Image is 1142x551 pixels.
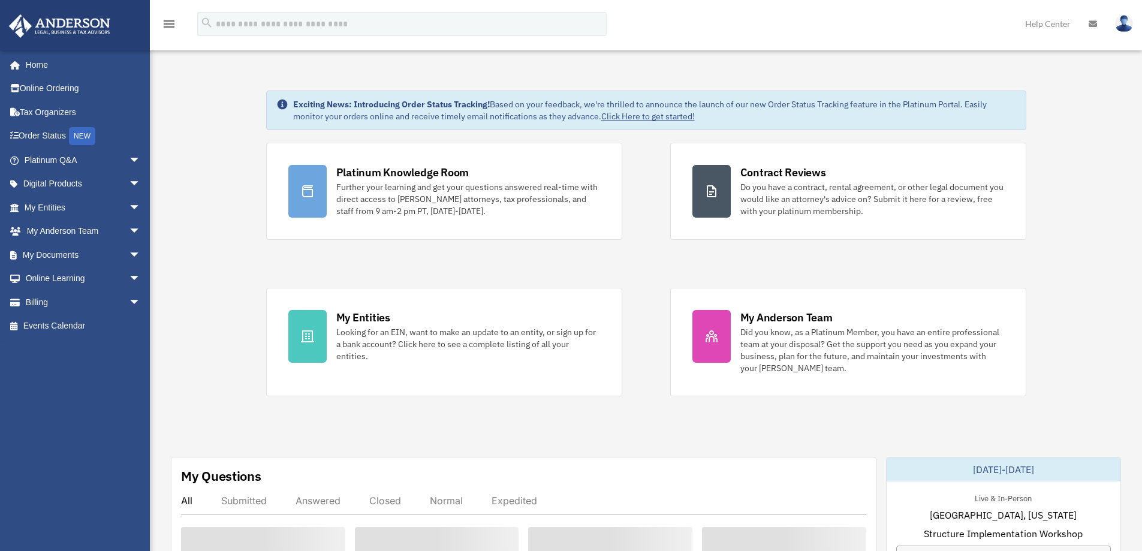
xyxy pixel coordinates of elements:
div: Live & In-Person [965,491,1041,504]
i: menu [162,17,176,31]
div: [DATE]-[DATE] [887,457,1120,481]
a: My Anderson Team Did you know, as a Platinum Member, you have an entire professional team at your... [670,288,1026,396]
a: Home [8,53,153,77]
i: search [200,16,213,29]
a: Click Here to get started! [601,111,695,122]
a: Contract Reviews Do you have a contract, rental agreement, or other legal document you would like... [670,143,1026,240]
a: Platinum Q&Aarrow_drop_down [8,148,159,172]
span: arrow_drop_down [129,148,153,173]
div: All [181,495,192,507]
div: Answered [296,495,341,507]
a: Events Calendar [8,314,159,338]
span: Structure Implementation Workshop [924,526,1083,541]
span: arrow_drop_down [129,195,153,220]
a: Online Ordering [8,77,159,101]
div: Normal [430,495,463,507]
a: My Entitiesarrow_drop_down [8,195,159,219]
div: Submitted [221,495,267,507]
span: arrow_drop_down [129,219,153,244]
span: arrow_drop_down [129,172,153,197]
strong: Exciting News: Introducing Order Status Tracking! [293,99,490,110]
a: Digital Productsarrow_drop_down [8,172,159,196]
div: Do you have a contract, rental agreement, or other legal document you would like an attorney's ad... [740,181,1004,217]
span: arrow_drop_down [129,290,153,315]
a: Online Learningarrow_drop_down [8,267,159,291]
span: arrow_drop_down [129,243,153,267]
img: Anderson Advisors Platinum Portal [5,14,114,38]
a: Tax Organizers [8,100,159,124]
span: [GEOGRAPHIC_DATA], [US_STATE] [930,508,1077,522]
div: My Questions [181,467,261,485]
a: My Anderson Teamarrow_drop_down [8,219,159,243]
div: Closed [369,495,401,507]
a: My Entities Looking for an EIN, want to make an update to an entity, or sign up for a bank accoun... [266,288,622,396]
div: Further your learning and get your questions answered real-time with direct access to [PERSON_NAM... [336,181,600,217]
span: arrow_drop_down [129,267,153,291]
a: My Documentsarrow_drop_down [8,243,159,267]
a: Billingarrow_drop_down [8,290,159,314]
div: My Entities [336,310,390,325]
div: Based on your feedback, we're thrilled to announce the launch of our new Order Status Tracking fe... [293,98,1016,122]
div: Contract Reviews [740,165,826,180]
div: Looking for an EIN, want to make an update to an entity, or sign up for a bank account? Click her... [336,326,600,362]
div: NEW [69,127,95,145]
div: My Anderson Team [740,310,833,325]
a: Platinum Knowledge Room Further your learning and get your questions answered real-time with dire... [266,143,622,240]
div: Did you know, as a Platinum Member, you have an entire professional team at your disposal? Get th... [740,326,1004,374]
a: Order StatusNEW [8,124,159,149]
div: Expedited [492,495,537,507]
div: Platinum Knowledge Room [336,165,469,180]
a: menu [162,21,176,31]
img: User Pic [1115,15,1133,32]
